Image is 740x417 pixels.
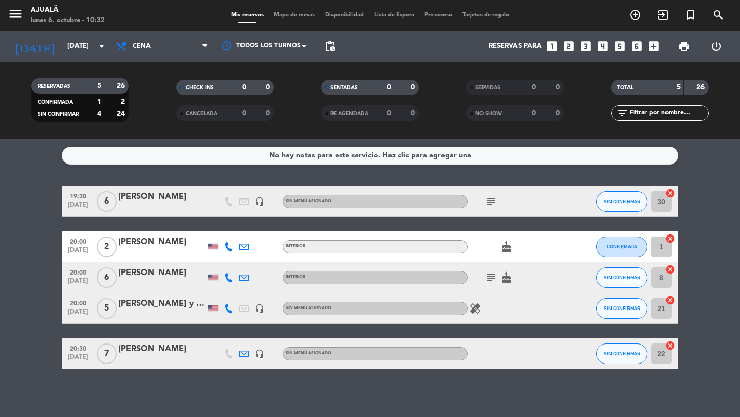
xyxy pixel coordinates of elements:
strong: 0 [556,110,562,117]
span: [DATE] [65,202,91,213]
span: SENTADAS [330,85,358,90]
span: CHECK INS [186,85,214,90]
i: cancel [665,264,675,275]
i: healing [469,302,482,315]
strong: 26 [696,84,707,91]
i: looks_3 [579,40,593,53]
div: lunes 6. octubre - 10:32 [31,15,105,26]
span: [DATE] [65,354,91,366]
button: SIN CONFIRMAR [596,191,647,212]
span: Pre-acceso [419,12,457,18]
span: Sin menú asignado [286,199,331,203]
strong: 0 [532,110,536,117]
span: Mis reservas [226,12,269,18]
strong: 0 [266,110,272,117]
i: [DATE] [8,35,62,58]
button: SIN CONFIRMAR [596,343,647,364]
i: menu [8,6,23,22]
i: cake [500,241,512,253]
span: SIN CONFIRMAR [604,198,640,204]
span: 7 [97,343,117,364]
span: 5 [97,298,117,319]
span: pending_actions [324,40,336,52]
i: turned_in_not [684,9,697,21]
strong: 0 [242,84,246,91]
span: 20:00 [65,235,91,247]
span: print [678,40,690,52]
strong: 5 [97,82,101,89]
i: cancel [665,295,675,305]
strong: 1 [97,98,101,105]
strong: 0 [266,84,272,91]
i: cancel [665,188,675,198]
span: Mapa de mesas [269,12,320,18]
i: looks_6 [630,40,643,53]
i: looks_5 [613,40,626,53]
span: Cena [133,43,151,50]
div: [PERSON_NAME] [118,235,206,249]
i: search [712,9,725,21]
span: INTERIOR [286,275,305,279]
span: Lista de Espera [369,12,419,18]
span: 20:00 [65,297,91,309]
button: SIN CONFIRMAR [596,267,647,288]
span: 20:00 [65,266,91,278]
i: add_circle_outline [629,9,641,21]
strong: 0 [411,110,417,117]
i: subject [485,271,497,284]
button: menu [8,6,23,25]
i: exit_to_app [657,9,669,21]
span: Sin menú asignado [286,306,331,310]
span: Disponibilidad [320,12,369,18]
span: 6 [97,267,117,288]
div: [PERSON_NAME] [118,190,206,204]
i: headset_mic [255,197,264,206]
strong: 0 [387,110,391,117]
span: CONFIRMADA [607,244,637,249]
i: add_box [647,40,660,53]
i: headset_mic [255,349,264,358]
span: CONFIRMADA [38,100,73,105]
div: Ajualä [31,5,105,15]
button: SIN CONFIRMAR [596,298,647,319]
strong: 26 [117,82,127,89]
div: [PERSON_NAME] [118,266,206,280]
strong: 2 [121,98,127,105]
div: [PERSON_NAME] [118,342,206,356]
span: CANCELADA [186,111,217,116]
span: Tarjetas de regalo [457,12,514,18]
span: [DATE] [65,278,91,289]
span: SIN CONFIRMAR [604,305,640,311]
i: arrow_drop_down [96,40,108,52]
i: cake [500,271,512,284]
span: RESERVADAS [38,84,70,89]
span: SIN CONFIRMAR [38,112,79,117]
strong: 5 [677,84,681,91]
strong: 0 [556,84,562,91]
strong: 0 [411,84,417,91]
span: Sin menú asignado [286,351,331,355]
strong: 0 [532,84,536,91]
span: SIN CONFIRMAR [604,275,640,280]
div: No hay notas para este servicio. Haz clic para agregar una [269,150,471,161]
i: headset_mic [255,304,264,313]
i: power_settings_new [710,40,723,52]
i: looks_4 [596,40,609,53]
span: 2 [97,237,117,257]
i: subject [485,195,497,208]
input: Filtrar por nombre... [628,107,708,119]
strong: 24 [117,110,127,117]
span: [DATE] [65,309,91,320]
span: INTERIOR [286,244,305,248]
span: 6 [97,191,117,212]
span: RE AGENDADA [330,111,368,116]
span: 19:30 [65,190,91,202]
span: 20:30 [65,342,91,354]
i: looks_one [545,40,559,53]
div: [PERSON_NAME] y [PERSON_NAME] [118,297,206,311]
i: filter_list [616,107,628,119]
strong: 0 [242,110,246,117]
span: SERVIDAS [475,85,501,90]
span: SIN CONFIRMAR [604,351,640,356]
span: [DATE] [65,247,91,259]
